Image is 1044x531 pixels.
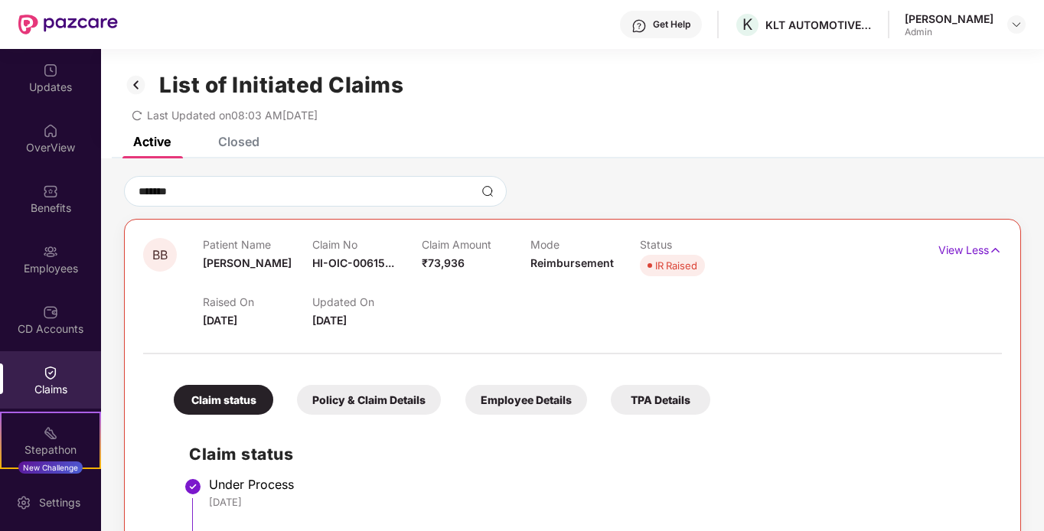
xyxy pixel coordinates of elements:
[203,256,292,269] span: [PERSON_NAME]
[43,425,58,441] img: svg+xml;base64,PHN2ZyB4bWxucz0iaHR0cDovL3d3dy53My5vcmcvMjAwMC9zdmciIHdpZHRoPSIyMSIgaGVpZ2h0PSIyMC...
[209,477,987,492] div: Under Process
[152,249,168,262] span: BB
[989,242,1002,259] img: svg+xml;base64,PHN2ZyB4bWxucz0iaHR0cDovL3d3dy53My5vcmcvMjAwMC9zdmciIHdpZHRoPSIxNyIgaGVpZ2h0PSIxNy...
[16,495,31,510] img: svg+xml;base64,PHN2ZyBpZD0iU2V0dGluZy0yMHgyMCIgeG1sbnM9Imh0dHA6Ly93d3cudzMub3JnLzIwMDAvc3ZnIiB3aW...
[530,256,614,269] span: Reimbursement
[147,109,318,122] span: Last Updated on 08:03 AM[DATE]
[655,258,697,273] div: IR Raised
[218,134,259,149] div: Closed
[938,238,1002,259] p: View Less
[133,134,171,149] div: Active
[465,385,587,415] div: Employee Details
[631,18,647,34] img: svg+xml;base64,PHN2ZyBpZD0iSGVscC0zMngzMiIgeG1sbnM9Imh0dHA6Ly93d3cudzMub3JnLzIwMDAvc3ZnIiB3aWR0aD...
[159,72,403,98] h1: List of Initiated Claims
[1010,18,1023,31] img: svg+xml;base64,PHN2ZyBpZD0iRHJvcGRvd24tMzJ4MzIiIHhtbG5zPSJodHRwOi8vd3d3LnczLm9yZy8yMDAwL3N2ZyIgd2...
[312,295,422,308] p: Updated On
[43,184,58,199] img: svg+xml;base64,PHN2ZyBpZD0iQmVuZWZpdHMiIHhtbG5zPSJodHRwOi8vd3d3LnczLm9yZy8yMDAwL3N2ZyIgd2lkdGg9Ij...
[640,238,749,251] p: Status
[43,63,58,78] img: svg+xml;base64,PHN2ZyBpZD0iVXBkYXRlZCIgeG1sbnM9Imh0dHA6Ly93d3cudzMub3JnLzIwMDAvc3ZnIiB3aWR0aD0iMj...
[203,314,237,327] span: [DATE]
[611,385,710,415] div: TPA Details
[174,385,273,415] div: Claim status
[742,15,752,34] span: K
[905,26,993,38] div: Admin
[184,477,202,496] img: svg+xml;base64,PHN2ZyBpZD0iU3RlcC1Eb25lLTMyeDMyIiB4bWxucz0iaHR0cDovL3d3dy53My5vcmcvMjAwMC9zdmciIH...
[312,238,422,251] p: Claim No
[653,18,690,31] div: Get Help
[905,11,993,26] div: [PERSON_NAME]
[422,256,465,269] span: ₹73,936
[422,238,531,251] p: Claim Amount
[2,442,100,458] div: Stepathon
[124,72,148,98] img: svg+xml;base64,PHN2ZyB3aWR0aD0iMzIiIGhlaWdodD0iMzIiIHZpZXdCb3g9IjAgMCAzMiAzMiIgZmlsbD0ibm9uZSIgeG...
[18,461,83,474] div: New Challenge
[209,495,987,509] div: [DATE]
[18,15,118,34] img: New Pazcare Logo
[203,238,312,251] p: Patient Name
[203,295,312,308] p: Raised On
[132,109,142,122] span: redo
[189,441,987,467] h2: Claim status
[43,365,58,380] img: svg+xml;base64,PHN2ZyBpZD0iQ2xhaW0iIHhtbG5zPSJodHRwOi8vd3d3LnczLm9yZy8yMDAwL3N2ZyIgd2lkdGg9IjIwIi...
[43,305,58,320] img: svg+xml;base64,PHN2ZyBpZD0iQ0RfQWNjb3VudHMiIGRhdGEtbmFtZT0iQ0QgQWNjb3VudHMiIHhtbG5zPSJodHRwOi8vd3...
[297,385,441,415] div: Policy & Claim Details
[34,495,85,510] div: Settings
[312,314,347,327] span: [DATE]
[43,244,58,259] img: svg+xml;base64,PHN2ZyBpZD0iRW1wbG95ZWVzIiB4bWxucz0iaHR0cDovL3d3dy53My5vcmcvMjAwMC9zdmciIHdpZHRoPS...
[530,238,640,251] p: Mode
[43,123,58,138] img: svg+xml;base64,PHN2ZyBpZD0iSG9tZSIgeG1sbnM9Imh0dHA6Ly93d3cudzMub3JnLzIwMDAvc3ZnIiB3aWR0aD0iMjAiIG...
[312,256,394,269] span: HI-OIC-00615...
[481,185,494,197] img: svg+xml;base64,PHN2ZyBpZD0iU2VhcmNoLTMyeDMyIiB4bWxucz0iaHR0cDovL3d3dy53My5vcmcvMjAwMC9zdmciIHdpZH...
[765,18,873,32] div: KLT AUTOMOTIVE AND TUBULAR PRODUCTS LTD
